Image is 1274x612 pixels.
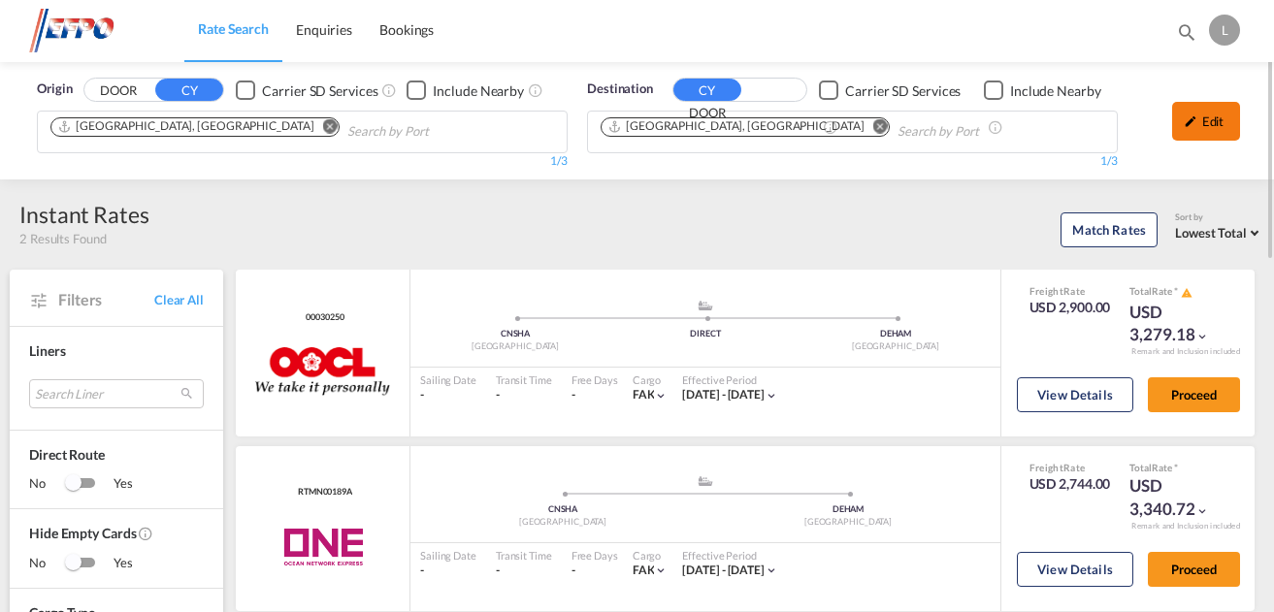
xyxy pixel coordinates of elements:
md-icon: icon-alert [1181,287,1192,299]
div: 1/3 [587,153,1118,170]
div: Shanghai, CNSHA [57,118,313,135]
span: No [29,474,65,494]
span: Yes [94,474,133,494]
div: [GEOGRAPHIC_DATA] [800,340,991,353]
md-icon: Activate this filter to exclude rate cards without rates. [138,526,153,541]
div: Free Days [572,372,618,387]
div: DEHAM [800,328,991,340]
div: Remark and Inclusion included [1117,346,1255,357]
button: Remove [860,118,889,138]
div: Include Nearby [1010,81,1101,101]
md-checkbox: Checkbox No Ink [407,80,524,100]
div: [GEOGRAPHIC_DATA] [705,516,991,529]
md-icon: icon-chevron-down [654,564,668,577]
input: Search by Port [347,116,532,147]
div: DIRECT [610,328,800,340]
div: Sort by [1175,211,1264,224]
div: Transit Time [496,372,552,387]
div: icon-magnify [1176,21,1197,50]
div: Remark and Inclusion included [1117,521,1255,531]
md-icon: icon-chevron-down [654,389,668,403]
md-checkbox: Checkbox No Ink [236,80,377,100]
img: OOCL [255,347,391,396]
md-icon: Unchecked: Search for CY (Container Yard) services for all selected carriers.Checked : Search for... [381,82,397,98]
span: Origin [37,80,72,99]
div: [GEOGRAPHIC_DATA] [420,340,610,353]
span: [DATE] - [DATE] [682,387,765,402]
div: icon-pencilEdit [1172,102,1240,141]
span: Clear All [154,291,204,308]
div: DEHAM [705,503,991,516]
span: FAK [633,563,655,577]
div: Freight Rate [1029,461,1111,474]
div: Transit Time [496,548,552,563]
span: Yes [94,554,133,573]
md-icon: assets/icons/custom/ship-fill.svg [694,301,717,310]
div: USD 2,900.00 [1029,298,1111,317]
button: View Details [1017,377,1133,412]
span: Destination [587,80,653,99]
md-checkbox: Checkbox No Ink [819,80,961,100]
div: - [572,387,575,403]
md-chips-wrap: Chips container. Use arrow keys to select chips. [598,112,1090,147]
md-icon: icon-pencil [1184,114,1197,128]
img: d38966e06f5511efa686cdb0e1f57a29.png [29,9,160,52]
div: Carrier SD Services [262,81,377,101]
div: USD 2,744.00 [1029,474,1111,494]
md-icon: icon-chevron-down [765,564,778,577]
div: Include Nearby [433,81,524,101]
span: Filters [58,289,154,310]
div: - [572,563,575,579]
input: Search by Port [898,116,1082,147]
button: icon-alert [1179,285,1192,300]
span: Hide Empty Cards [29,524,204,554]
div: Total Rate [1129,284,1226,300]
md-icon: Unchecked: Ignores neighbouring ports when fetching rates.Checked : Includes neighbouring ports w... [528,82,543,98]
div: L [1209,15,1240,46]
div: CNSHA [420,503,705,516]
div: - [496,387,552,403]
span: RTMN00189A [293,486,352,499]
button: CY [673,79,741,101]
span: Direct Route [29,445,204,474]
div: 11 Aug 2025 - 31 Aug 2025 [682,387,765,403]
div: Instant Rates [19,199,149,230]
button: DOOR [84,80,152,102]
button: Proceed [1148,377,1240,412]
div: USD 3,340.72 [1129,474,1226,521]
div: 13 Aug 2025 - 31 Aug 2025 [682,563,765,579]
span: Lowest Total [1175,225,1247,241]
div: USD 3,279.18 [1129,301,1226,347]
div: Cargo [633,548,669,563]
div: Cargo [633,372,669,387]
div: Hamburg, DEHAM [607,118,864,135]
span: Enquiries [296,21,352,38]
div: Effective Period [682,372,778,387]
span: Liners [29,342,65,359]
md-icon: icon-magnify [1176,21,1197,43]
md-icon: icon-chevron-down [1195,504,1209,518]
span: [DATE] - [DATE] [682,563,765,577]
div: Sailing Date [420,548,476,563]
md-select: Select: Lowest Total [1175,220,1264,242]
button: CY [155,79,223,101]
div: Effective Period [682,548,778,563]
div: Press delete to remove this chip. [607,118,867,135]
div: Total Rate [1129,461,1226,474]
div: Contract / Rate Agreement / Tariff / Spot Pricing Reference Number: RTMN00189A [293,486,352,499]
span: Subject to Remarks [1172,462,1178,473]
span: No [29,554,65,573]
button: DOOR [673,101,741,123]
div: - [420,563,476,579]
button: Remove [310,118,339,138]
span: Subject to Remarks [1172,285,1180,297]
md-icon: assets/icons/custom/ship-fill.svg [694,476,717,486]
md-icon: icon-chevron-down [765,389,778,403]
img: ONE [261,523,384,571]
div: Contract / Rate Agreement / Tariff / Spot Pricing Reference Number: 00030250 [301,311,343,324]
div: 1/3 [37,153,568,170]
div: [GEOGRAPHIC_DATA] [420,516,705,529]
div: Freight Rate [1029,284,1111,298]
md-chips-wrap: Chips container. Use arrow keys to select chips. [48,112,539,147]
div: - [420,387,476,403]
